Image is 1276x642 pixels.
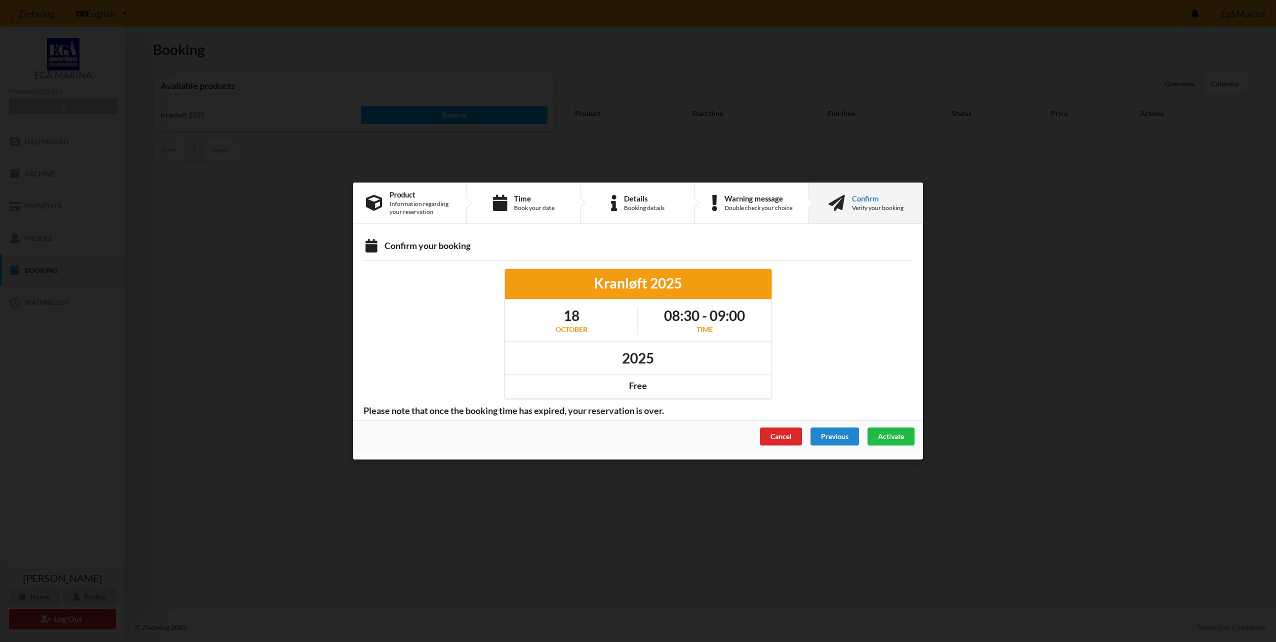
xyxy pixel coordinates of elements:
[810,427,859,445] div: Previous
[389,200,453,216] div: Information regarding your reservation
[555,306,587,324] h1: 18
[512,274,764,292] div: Kranløft 2025
[664,306,745,324] h1: 08:30 - 09:00
[512,380,764,391] div: Free
[724,204,792,212] div: Double check your choice
[852,204,903,212] div: Verify your booking
[624,204,664,212] div: Booking details
[514,194,554,202] div: Time
[363,240,912,253] div: Confirm your booking
[852,194,903,202] div: Confirm
[555,324,587,334] div: October
[624,194,664,202] div: Details
[389,190,453,198] div: Product
[664,324,745,334] div: Time
[356,405,671,416] span: Please note that once the booking time has expired, your reservation is over.
[878,432,904,440] span: Activate
[514,204,554,212] div: Book your date
[622,349,654,367] h1: 2025
[760,427,802,445] div: Cancel
[724,194,792,202] div: Warning message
